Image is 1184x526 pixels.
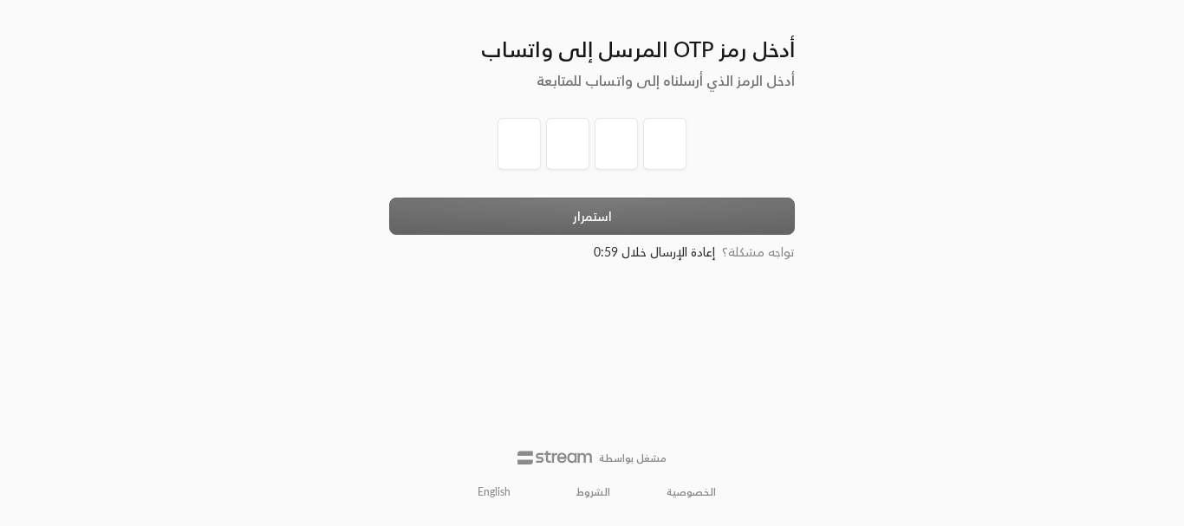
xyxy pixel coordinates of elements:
[594,244,715,259] span: إعادة الإرسال خلال 0:59
[389,70,795,91] h5: أدخل الرمز الذي أرسلناه إلى واتساب للمتابعة
[389,36,795,63] h3: أدخل رمز OTP المرسل إلى واتساب
[599,451,667,465] p: مشغل بواسطة
[667,485,716,499] a: الخصوصية
[722,244,795,259] span: تواجه مشكلة؟
[468,478,520,506] a: English
[576,485,610,499] a: الشروط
